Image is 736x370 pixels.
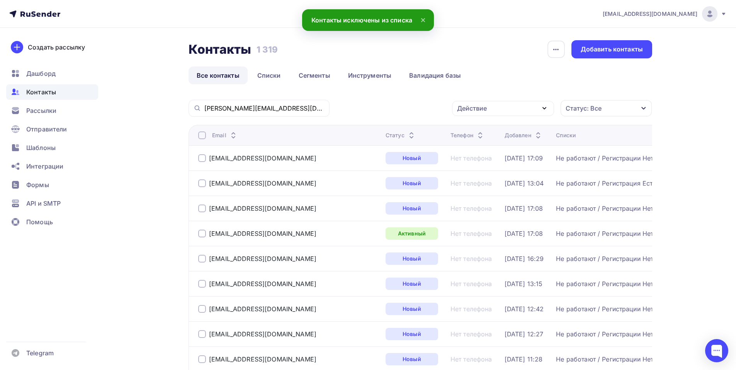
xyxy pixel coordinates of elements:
[450,280,492,288] a: Нет телефона
[386,278,438,290] a: Новый
[505,230,543,237] div: [DATE] 17:08
[450,205,492,212] a: Нет телефона
[603,6,727,22] a: [EMAIL_ADDRESS][DOMAIN_NAME]
[386,252,438,265] a: Новый
[386,328,438,340] a: Новый
[556,205,653,212] a: Не работают / Регистрации Нет
[450,305,492,313] div: Нет телефона
[556,154,653,162] div: Не работают / Регистрации Нет
[209,305,316,313] div: [EMAIL_ADDRESS][DOMAIN_NAME]
[505,154,543,162] div: [DATE] 17:09
[209,355,316,363] a: [EMAIL_ADDRESS][DOMAIN_NAME]
[189,66,248,84] a: Все контакты
[386,303,438,315] a: Новый
[556,131,576,139] div: Списки
[26,348,54,358] span: Telegram
[209,154,316,162] a: [EMAIL_ADDRESS][DOMAIN_NAME]
[450,179,492,187] a: Нет телефона
[386,131,416,139] div: Статус
[6,84,98,100] a: Контакты
[450,255,492,263] a: Нет телефона
[257,44,278,55] h3: 1 319
[6,140,98,155] a: Шаблоны
[212,131,238,139] div: Email
[450,154,492,162] div: Нет телефона
[386,227,438,240] a: Активный
[386,177,438,189] a: Новый
[452,101,554,116] button: Действие
[26,180,49,189] span: Формы
[450,230,492,237] a: Нет телефона
[386,202,438,215] a: Новый
[26,106,56,115] span: Рассылки
[386,152,438,164] a: Новый
[6,121,98,137] a: Отправители
[556,255,653,263] a: Не работают / Регистрации Нет
[505,355,543,363] a: [DATE] 11:28
[450,355,492,363] a: Нет телефона
[28,43,85,52] div: Создать рассылку
[6,66,98,81] a: Дашборд
[26,217,53,227] span: Помощь
[209,255,316,263] div: [EMAIL_ADDRESS][DOMAIN_NAME]
[505,179,544,187] a: [DATE] 13:04
[209,205,316,212] a: [EMAIL_ADDRESS][DOMAIN_NAME]
[26,124,67,134] span: Отправители
[26,143,56,152] span: Шаблоны
[450,330,492,338] a: Нет телефона
[505,280,543,288] a: [DATE] 13:15
[505,330,544,338] a: [DATE] 12:27
[560,100,652,117] button: Статус: Все
[401,66,469,84] a: Валидация базы
[505,305,544,313] a: [DATE] 12:42
[26,199,61,208] span: API и SMTP
[209,330,316,338] a: [EMAIL_ADDRESS][DOMAIN_NAME]
[209,179,316,187] a: [EMAIL_ADDRESS][DOMAIN_NAME]
[556,230,653,237] a: Не работают / Регистрации Нет
[291,66,338,84] a: Сегменты
[209,280,316,288] div: [EMAIL_ADDRESS][DOMAIN_NAME]
[457,104,487,113] div: Действие
[249,66,289,84] a: Списки
[556,280,653,288] a: Не работают / Регистрации Нет
[556,305,653,313] a: Не работают / Регистрации Нет
[450,131,485,139] div: Телефон
[556,330,653,338] a: Не работают / Регистрации Нет
[556,355,653,363] a: Не работают / Регистрации Нет
[26,87,56,97] span: Контакты
[189,42,251,57] h2: Контакты
[209,230,316,237] div: [EMAIL_ADDRESS][DOMAIN_NAME]
[603,10,697,18] span: [EMAIL_ADDRESS][DOMAIN_NAME]
[556,179,656,187] a: Не работают / Регистрация Есть
[204,104,325,113] input: Поиск
[26,69,56,78] span: Дашборд
[386,353,438,365] a: Новый
[6,177,98,193] a: Формы
[581,45,643,54] div: Добавить контакты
